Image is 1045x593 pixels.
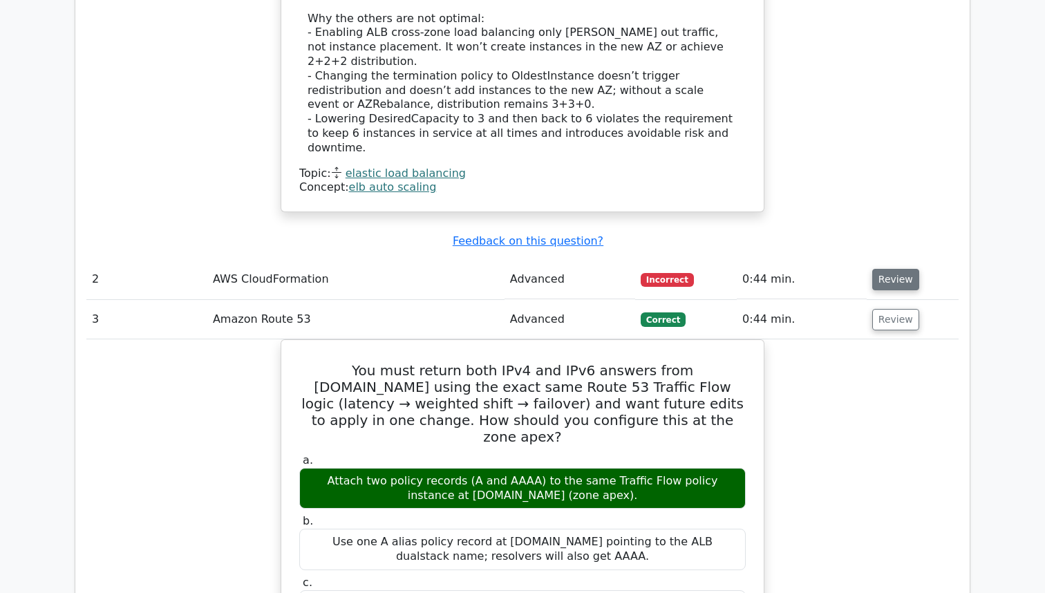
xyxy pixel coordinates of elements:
[737,260,867,299] td: 0:44 min.
[299,167,746,181] div: Topic:
[303,514,313,527] span: b.
[505,300,635,339] td: Advanced
[641,312,686,326] span: Correct
[207,300,505,339] td: Amazon Route 53
[872,269,919,290] button: Review
[86,300,207,339] td: 3
[641,273,694,287] span: Incorrect
[303,576,312,589] span: c.
[207,260,505,299] td: AWS CloudFormation
[737,300,867,339] td: 0:44 min.
[299,468,746,509] div: Attach two policy records (A and AAAA) to the same Traffic Flow policy instance at [DOMAIN_NAME] ...
[505,260,635,299] td: Advanced
[872,309,919,330] button: Review
[453,234,603,247] a: Feedback on this question?
[299,180,746,195] div: Concept:
[303,453,313,467] span: a.
[346,167,466,180] a: elastic load balancing
[86,260,207,299] td: 2
[349,180,437,194] a: elb auto scaling
[299,529,746,570] div: Use one A alias policy record at [DOMAIN_NAME] pointing to the ALB dualstack name; resolvers will...
[298,362,747,445] h5: You must return both IPv4 and IPv6 answers from [DOMAIN_NAME] using the exact same Route 53 Traff...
